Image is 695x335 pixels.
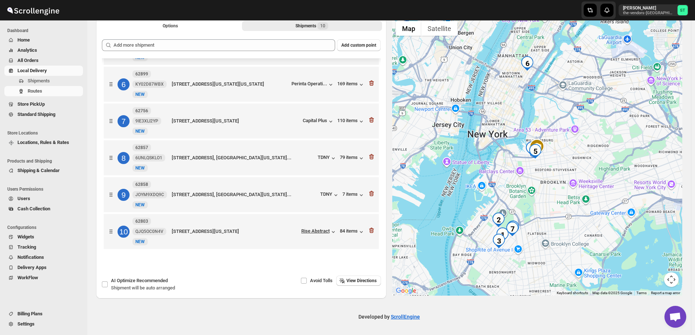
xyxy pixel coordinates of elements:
[135,155,162,161] span: 6UNLQSKLO1
[172,81,289,88] div: [STREET_ADDRESS][US_STATE][US_STATE]
[100,21,241,31] button: All Route Options
[678,5,688,15] span: Simcha Trieger
[118,226,130,238] div: 10
[340,228,365,235] button: 84 items
[340,155,365,162] button: 79 items
[505,222,520,236] div: 7
[337,39,381,51] button: Add custom point
[135,145,148,150] b: 62857
[491,213,506,227] div: 2
[492,234,506,248] div: 3
[118,78,130,90] div: 6
[528,144,543,159] div: 5
[17,265,47,270] span: Delivery Apps
[163,23,178,29] span: Options
[520,56,535,71] div: 6
[623,11,675,15] p: the-vendors-[GEOGRAPHIC_DATA]
[421,21,457,36] button: Show satellite imagery
[7,158,84,164] span: Products and Shipping
[4,273,83,283] button: WorkFlow
[680,8,685,13] text: ST
[17,140,69,145] span: Locations, Rules & Rates
[28,88,42,94] span: Routes
[104,214,379,249] div: 1062803QJQ5OC0N4VNEW[STREET_ADDRESS][US_STATE]Rise Abstract84 items
[7,186,84,192] span: Users Permissions
[4,204,83,214] button: Cash Collection
[4,319,83,329] button: Settings
[664,272,679,287] button: Map camera controls
[17,68,47,73] span: Local Delivery
[135,229,163,234] span: QJQ5OC0N4V
[17,168,60,173] span: Shipping & Calendar
[96,34,386,256] div: Selected Shipments
[4,242,83,252] button: Tracking
[4,194,83,204] button: Users
[342,191,365,199] div: 7 items
[118,115,130,127] div: 7
[4,86,83,96] button: Routes
[4,309,83,319] button: Billing Plans
[17,58,39,63] span: All Orders
[4,137,83,148] button: Locations, Rules & Rates
[495,227,510,242] div: 1
[7,28,84,34] span: Dashboard
[135,108,148,113] b: 62756
[396,21,421,36] button: Show street map
[28,78,50,83] span: Shipments
[172,191,317,198] div: [STREET_ADDRESS], [GEOGRAPHIC_DATA][US_STATE]...
[135,71,148,77] b: 62899
[111,278,168,283] span: AI Optimize
[623,5,675,11] p: [PERSON_NAME]
[7,225,84,230] span: Configurations
[17,254,44,260] span: Notifications
[557,291,588,296] button: Keyboard shortcuts
[135,118,158,124] span: 9IE3XLI2YP
[17,196,30,201] span: Users
[242,21,382,31] button: Selected Shipments
[337,118,365,125] button: 110 items
[104,67,379,102] div: 662899KY02D87WBXNEW[STREET_ADDRESS][US_STATE][US_STATE]Perinta Operati...169 items
[135,182,148,187] b: 62858
[4,76,83,86] button: Shipments
[4,252,83,262] button: Notifications
[17,37,30,43] span: Home
[172,117,300,125] div: [STREET_ADDRESS][US_STATE]
[291,81,327,86] div: Perinta Operati...
[318,155,337,162] button: TDNY
[17,244,36,250] span: Tracking
[337,81,365,88] button: 169 items
[104,104,379,139] div: 7627569IE3XLI2YPNEW[STREET_ADDRESS][US_STATE]Capital Plus110 items
[358,313,420,320] p: Developed by
[17,206,50,211] span: Cash Collection
[394,286,418,296] img: Google
[17,101,45,107] span: Store PickUp
[346,278,377,284] span: View Directions
[17,311,43,316] span: Billing Plans
[4,262,83,273] button: Delivery Apps
[320,191,339,199] button: TDNY
[118,152,130,164] div: 8
[303,118,334,125] button: Capital Plus
[341,42,376,48] span: Add custom point
[4,35,83,45] button: Home
[7,130,84,136] span: Store Locations
[301,228,337,235] div: Rise Abstract
[135,219,148,224] b: 62803
[4,165,83,176] button: Shipping & Calendar
[391,314,420,320] a: ScrollEngine
[320,23,325,29] span: 10
[135,165,145,171] span: NEW
[17,112,55,117] span: Standard Shipping
[111,285,175,291] span: Shipment will be auto arranged
[172,154,315,161] div: [STREET_ADDRESS], [GEOGRAPHIC_DATA][US_STATE]...
[636,291,647,295] a: Terms
[135,129,145,134] span: NEW
[592,291,632,295] span: Map data ©2025 Google
[172,228,298,235] div: [STREET_ADDRESS][US_STATE]
[17,321,35,327] span: Settings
